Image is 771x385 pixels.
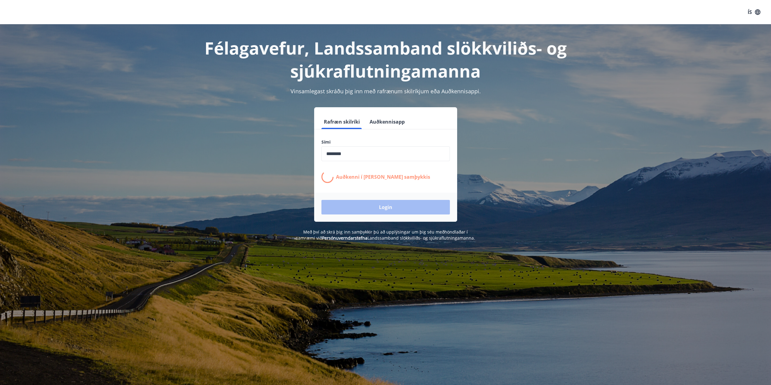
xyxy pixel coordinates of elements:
button: ÍS [744,7,764,18]
label: Sími [321,139,450,145]
button: Rafræn skilríki [321,115,362,129]
span: Vinsamlegast skráðu þig inn með rafrænum skilríkjum eða Auðkennisappi. [291,88,481,95]
h1: Félagavefur, Landssamband slökkviliðs- og sjúkraflutningamanna [175,36,597,82]
a: Persónuverndarstefna [322,235,367,241]
span: Með því að skrá þig inn samþykkir þú að upplýsingar um þig séu meðhöndlaðar í samræmi við Landssa... [296,229,475,241]
p: Auðkenni í [PERSON_NAME] samþykkis [336,174,430,180]
button: Auðkennisapp [367,115,407,129]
